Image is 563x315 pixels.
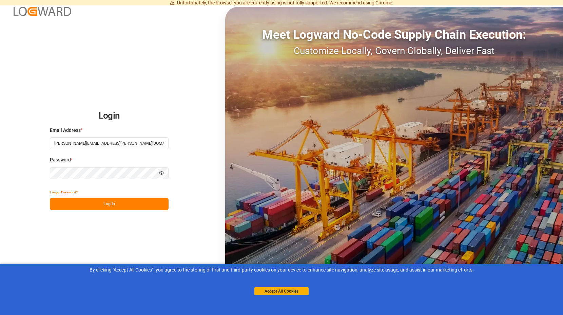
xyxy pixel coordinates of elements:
[50,198,169,210] button: Log In
[225,25,563,44] div: Meet Logward No-Code Supply Chain Execution:
[50,137,169,149] input: Enter your email
[50,105,169,127] h2: Login
[254,287,309,295] button: Accept All Cookies
[50,156,71,163] span: Password
[225,44,563,58] div: Customize Locally, Govern Globally, Deliver Fast
[5,266,558,274] div: By clicking "Accept All Cookies”, you agree to the storing of first and third-party cookies on yo...
[50,186,78,198] button: Forgot Password?
[14,7,71,16] img: Logward_new_orange.png
[50,127,81,134] span: Email Address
